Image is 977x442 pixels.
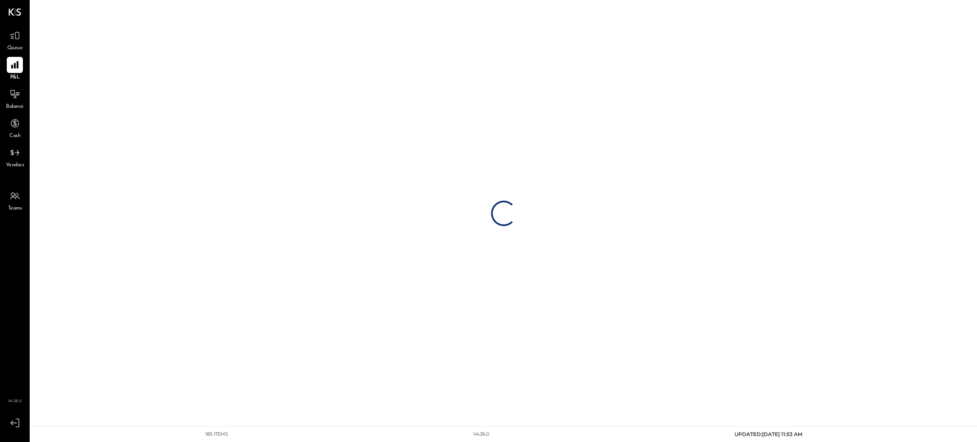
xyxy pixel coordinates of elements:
span: Vendors [6,162,24,169]
a: Vendors [0,145,29,169]
span: Queue [7,45,23,52]
span: UPDATED: [DATE] 11:53 AM [734,431,802,437]
a: Queue [0,28,29,52]
span: P&L [10,74,20,81]
div: 185 items [205,431,228,438]
a: Balance [0,86,29,111]
a: Cash [0,115,29,140]
a: Teams [0,188,29,213]
a: P&L [0,57,29,81]
span: Balance [6,103,24,111]
div: v 4.36.0 [473,431,489,438]
span: Teams [8,205,22,213]
span: Cash [9,132,20,140]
